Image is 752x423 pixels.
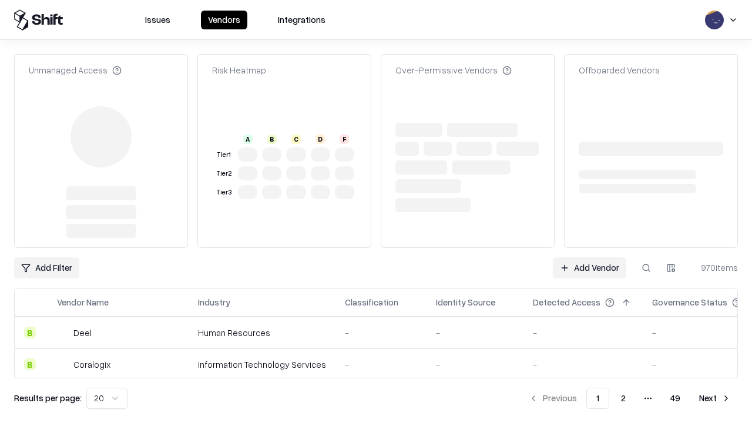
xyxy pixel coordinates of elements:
img: Coralogix [57,358,69,370]
div: Tier 1 [214,150,233,160]
button: 49 [661,388,690,409]
div: Tier 3 [214,187,233,197]
div: Governance Status [652,296,727,308]
nav: pagination [522,388,738,409]
button: Issues [138,11,177,29]
div: Unmanaged Access [29,64,122,76]
p: Results per page: [14,392,82,404]
div: Classification [345,296,398,308]
div: Tier 2 [214,169,233,179]
div: B [24,358,36,370]
div: Human Resources [198,327,326,339]
div: A [243,135,253,144]
div: Industry [198,296,230,308]
div: Over-Permissive Vendors [395,64,512,76]
div: B [24,327,36,338]
div: Vendor Name [57,296,109,308]
div: - [533,327,633,339]
div: - [345,358,417,371]
a: Add Vendor [553,257,626,278]
div: Risk Heatmap [212,64,266,76]
div: Information Technology Services [198,358,326,371]
div: - [533,358,633,371]
button: Next [692,388,738,409]
button: Vendors [201,11,247,29]
button: 2 [612,388,635,409]
div: F [340,135,349,144]
div: D [315,135,325,144]
div: - [436,327,514,339]
div: - [345,327,417,339]
img: Deel [57,327,69,338]
div: Coralogix [73,358,110,371]
div: Identity Source [436,296,495,308]
button: Add Filter [14,257,79,278]
div: - [436,358,514,371]
div: 970 items [691,261,738,274]
div: B [267,135,277,144]
div: C [291,135,301,144]
div: Detected Access [533,296,600,308]
div: Deel [73,327,92,339]
button: 1 [586,388,609,409]
div: Offboarded Vendors [579,64,660,76]
button: Integrations [271,11,333,29]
